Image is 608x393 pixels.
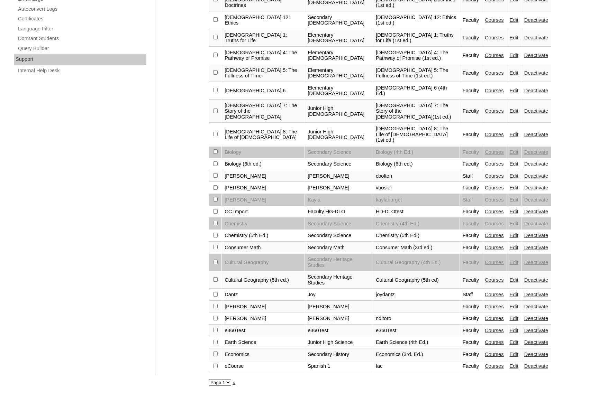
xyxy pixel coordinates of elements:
[485,70,504,76] a: Courses
[460,325,482,337] td: Faculty
[485,53,504,58] a: Courses
[485,233,504,238] a: Courses
[373,147,460,158] td: Biology (4th Ed.)
[222,206,305,218] td: CC Import
[460,182,482,194] td: Faculty
[524,149,548,155] a: Deactivate
[510,304,518,309] a: Edit
[373,47,460,64] td: [DEMOGRAPHIC_DATA] 4: The Pathway of Promise (1st ed.)
[373,361,460,372] td: fac
[373,242,460,254] td: Consumer Math (3rd ed.)
[510,70,518,76] a: Edit
[485,185,504,190] a: Courses
[373,289,460,301] td: joydantz
[510,352,518,357] a: Edit
[485,132,504,137] a: Courses
[524,277,548,283] a: Deactivate
[17,25,146,33] a: Language Filter
[524,304,548,309] a: Deactivate
[510,185,518,190] a: Edit
[524,363,548,369] a: Deactivate
[460,337,482,348] td: Faculty
[524,209,548,214] a: Deactivate
[222,349,305,361] td: Economics
[510,132,518,137] a: Edit
[305,147,373,158] td: Secondary Science
[510,161,518,167] a: Edit
[524,132,548,137] a: Deactivate
[485,339,504,345] a: Courses
[524,233,548,238] a: Deactivate
[510,17,518,23] a: Edit
[485,363,504,369] a: Courses
[510,233,518,238] a: Edit
[510,108,518,114] a: Edit
[305,313,373,325] td: [PERSON_NAME]
[14,54,146,65] div: Support
[373,271,460,289] td: Cultural Geography (5th ed)
[305,242,373,254] td: Secondary Math
[510,260,518,265] a: Edit
[460,242,482,254] td: Faculty
[485,292,504,297] a: Courses
[460,230,482,242] td: Faculty
[510,88,518,93] a: Edit
[485,108,504,114] a: Courses
[460,12,482,29] td: Faculty
[305,349,373,361] td: Secondary History
[524,185,548,190] a: Deactivate
[460,301,482,313] td: Faculty
[460,158,482,170] td: Faculty
[373,206,460,218] td: HD-DLOtest
[510,35,518,40] a: Edit
[485,161,504,167] a: Courses
[460,289,482,301] td: Staff
[373,123,460,146] td: [DEMOGRAPHIC_DATA] 8: The Life of [DEMOGRAPHIC_DATA] (1st ed.)
[305,254,373,271] td: Secondary Heritage Studies
[305,206,373,218] td: Faculty HG-DLO
[373,194,460,206] td: kaylaburget
[510,277,518,283] a: Edit
[222,301,305,313] td: [PERSON_NAME]
[485,149,504,155] a: Courses
[524,35,548,40] a: Deactivate
[222,170,305,182] td: [PERSON_NAME]
[305,12,373,29] td: Secondary [DEMOGRAPHIC_DATA]
[524,328,548,333] a: Deactivate
[460,100,482,123] td: Faculty
[460,47,482,64] td: Faculty
[510,209,518,214] a: Edit
[305,29,373,47] td: Elementary [DEMOGRAPHIC_DATA]
[233,380,235,385] a: »
[485,260,504,265] a: Courses
[222,158,305,170] td: Biology (6th ed.)
[485,88,504,93] a: Courses
[17,44,146,53] a: Query Builder
[373,337,460,348] td: Earth Science (4th Ed.)
[305,123,373,146] td: Junior High [DEMOGRAPHIC_DATA]
[485,328,504,333] a: Courses
[305,82,373,100] td: Elementary [DEMOGRAPHIC_DATA]
[485,304,504,309] a: Courses
[524,316,548,321] a: Deactivate
[305,289,373,301] td: Joy
[485,173,504,179] a: Courses
[524,17,548,23] a: Deactivate
[17,66,146,75] a: Internal Help Desk
[373,349,460,361] td: Economics (3rd. Ed.)
[524,260,548,265] a: Deactivate
[510,328,518,333] a: Edit
[222,47,305,64] td: [DEMOGRAPHIC_DATA] 4: The Pathway of Promise
[460,271,482,289] td: Faculty
[373,230,460,242] td: Chemistry (5th Ed.)
[222,242,305,254] td: Consumer Math
[510,149,518,155] a: Edit
[373,82,460,100] td: [DEMOGRAPHIC_DATA] 6 (4th Ed.)
[373,158,460,170] td: Biology (6th ed.)
[485,245,504,250] a: Courses
[460,65,482,82] td: Faculty
[373,313,460,325] td: nditoro
[524,70,548,76] a: Deactivate
[222,82,305,100] td: [DEMOGRAPHIC_DATA] 6
[305,301,373,313] td: [PERSON_NAME]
